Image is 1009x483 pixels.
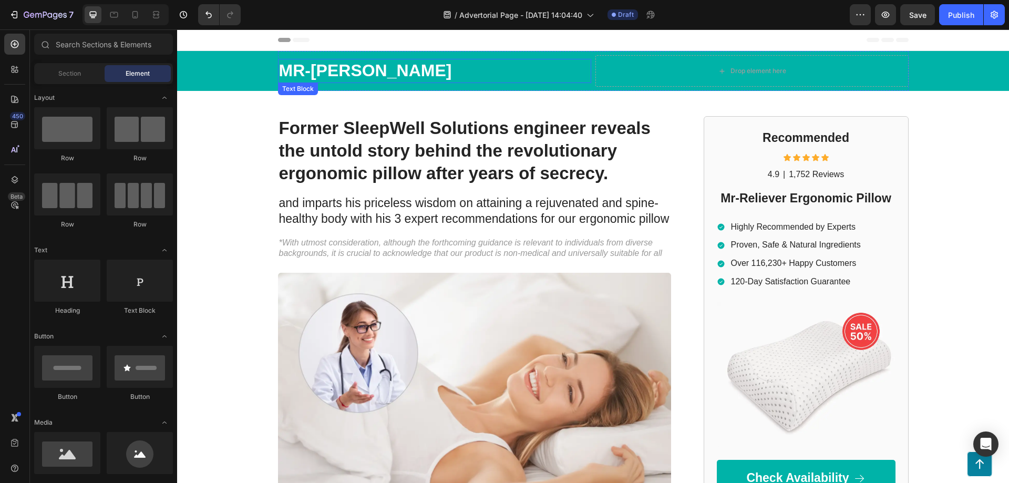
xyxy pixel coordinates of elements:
div: Undo/Redo [198,4,241,25]
div: Row [34,153,100,163]
p: Proven, Safe & Natural Ingredients [554,210,684,221]
button: Publish [939,4,983,25]
button: Save [900,4,935,25]
span: Media [34,418,53,427]
h2: Mr-Reliever Ergonomic Pillow [540,160,718,178]
input: Search Sections & Elements [34,34,173,55]
p: Over 116,230+ Happy Customers [554,229,684,240]
button: 7 [4,4,78,25]
div: Drop element here [553,37,609,46]
span: / [455,9,457,20]
span: Toggle open [156,414,173,431]
div: 450 [10,112,25,120]
img: gempages_581638642854789900-75ef73fc-1be6-4d70-8e45-080e0184f367.webp [540,272,718,418]
span: Save [909,11,926,19]
img: gempages_581638642854789900-20bfa532-9f14-49cd-bf27-533096ba9f20.webp [101,243,494,477]
span: Draft [618,10,634,19]
p: Highly Recommended by Experts [554,192,684,203]
span: Button [34,332,54,341]
span: Layout [34,93,55,102]
span: Section [58,69,81,78]
p: 7 [69,8,74,21]
div: Button [107,392,173,402]
div: Button [34,392,100,402]
p: 1,752 Reviews [612,140,667,151]
span: Toggle open [156,242,173,259]
p: 120-Day Satisfaction Guarantee [554,247,684,258]
div: Row [34,220,100,229]
p: | [606,140,608,151]
p: *With utmost consideration, although the forthcoming guidance is relevant to individuals from div... [102,208,493,230]
span: Advertorial Page - [DATE] 14:04:40 [459,9,582,20]
iframe: Design area [177,29,1009,483]
span: Element [126,69,150,78]
span: Toggle open [156,328,173,345]
div: Beta [8,192,25,201]
div: Heading [34,306,100,315]
p: and imparts his priceless wisdom on attaining a rejuvenated and spine-healthy body with his 3 exp... [102,166,493,198]
div: Row [107,220,173,229]
div: Text Block [107,306,173,315]
span: Text [34,245,47,255]
p: 4.9 [591,140,602,151]
div: Open Intercom Messenger [973,431,998,457]
span: Toggle open [156,89,173,106]
div: Publish [948,9,974,20]
h1: Former SleepWell Solutions engineer reveals the untold story behind the revolutionary ergonomic p... [101,87,494,157]
h2: Recommended [540,100,718,118]
div: Row [107,153,173,163]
